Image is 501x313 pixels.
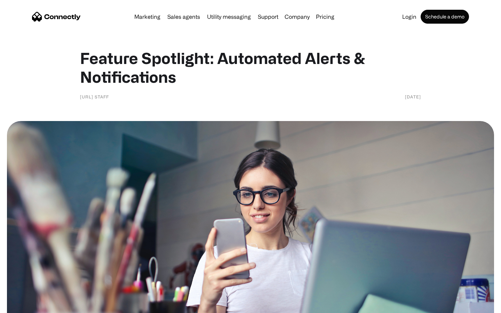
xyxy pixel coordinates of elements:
a: Login [399,14,419,19]
ul: Language list [14,301,42,311]
a: Schedule a demo [421,10,469,24]
div: Company [285,12,310,22]
a: Utility messaging [204,14,254,19]
aside: Language selected: English [7,301,42,311]
h1: Feature Spotlight: Automated Alerts & Notifications [80,49,421,86]
a: Marketing [132,14,163,19]
a: Support [255,14,281,19]
a: Sales agents [165,14,203,19]
div: [DATE] [405,93,421,100]
a: Pricing [313,14,337,19]
div: [URL] staff [80,93,109,100]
